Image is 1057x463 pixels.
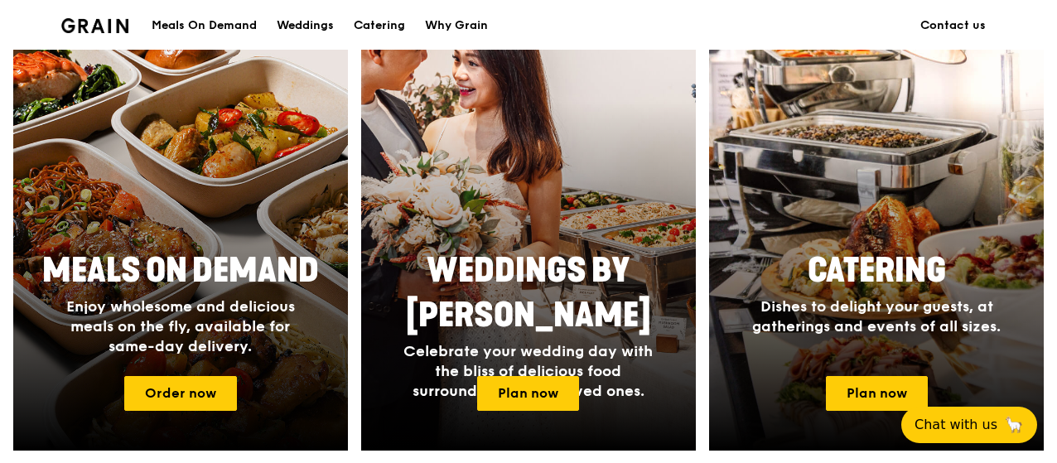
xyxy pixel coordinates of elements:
[477,376,579,411] a: Plan now
[901,407,1037,443] button: Chat with us🦙
[403,342,653,400] span: Celebrate your wedding day with the bliss of delicious food surrounded by your loved ones.
[709,13,1044,451] a: CateringDishes to delight your guests, at gatherings and events of all sizes.Plan now
[915,415,997,435] span: Chat with us
[425,1,488,51] div: Why Grain
[406,251,651,335] span: Weddings by [PERSON_NAME]
[415,1,498,51] a: Why Grain
[277,1,334,51] div: Weddings
[354,1,405,51] div: Catering
[752,297,1001,335] span: Dishes to delight your guests, at gatherings and events of all sizes.
[124,376,237,411] a: Order now
[66,297,295,355] span: Enjoy wholesome and delicious meals on the fly, available for same-day delivery.
[42,251,319,291] span: Meals On Demand
[808,251,946,291] span: Catering
[910,1,996,51] a: Contact us
[826,376,928,411] a: Plan now
[13,13,348,451] a: Meals On DemandEnjoy wholesome and delicious meals on the fly, available for same-day delivery.Or...
[361,13,696,451] a: Weddings by [PERSON_NAME]Celebrate your wedding day with the bliss of delicious food surrounded b...
[344,1,415,51] a: Catering
[1004,415,1024,435] span: 🦙
[61,18,128,33] img: Grain
[152,1,257,51] div: Meals On Demand
[267,1,344,51] a: Weddings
